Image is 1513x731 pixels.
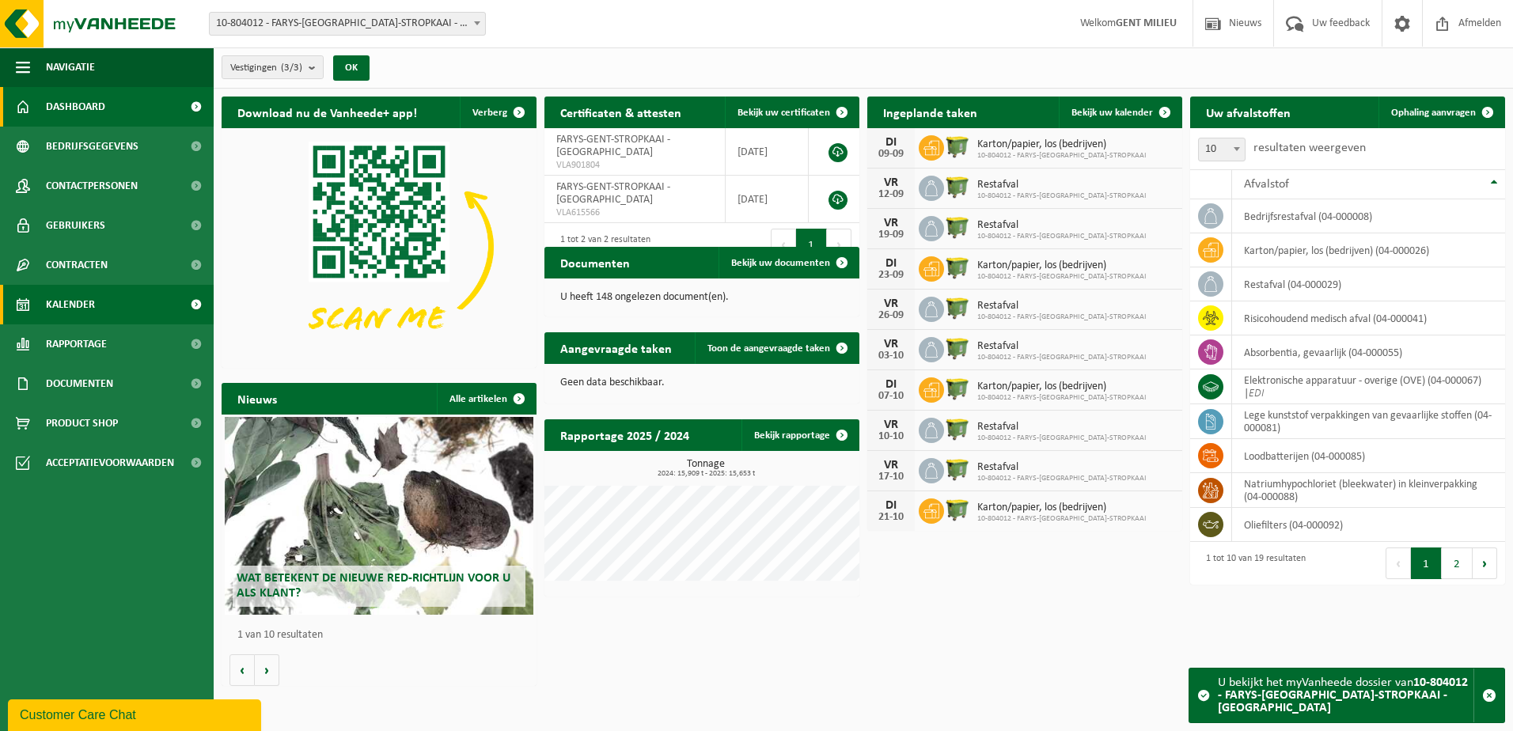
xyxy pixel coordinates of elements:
span: Gebruikers [46,206,105,245]
img: WB-1100-HPE-GN-50 [944,335,971,362]
h2: Documenten [544,247,646,278]
h2: Download nu de Vanheede+ app! [222,97,433,127]
div: DI [875,257,907,270]
span: Acceptatievoorwaarden [46,443,174,483]
iframe: chat widget [8,696,264,731]
a: Toon de aangevraagde taken [695,332,858,364]
h2: Aangevraagde taken [544,332,688,363]
p: 1 van 10 resultaten [237,630,529,641]
span: Restafval [977,461,1147,474]
span: 10-804012 - FARYS-[GEOGRAPHIC_DATA]-STROPKAAI [977,434,1147,443]
div: 10-10 [875,431,907,442]
div: DI [875,136,907,149]
span: 10-804012 - FARYS-[GEOGRAPHIC_DATA]-STROPKAAI [977,191,1147,201]
span: 10-804012 - FARYS-[GEOGRAPHIC_DATA]-STROPKAAI [977,312,1147,322]
div: 21-10 [875,512,907,523]
count: (3/3) [281,62,302,73]
a: Bekijk uw kalender [1059,97,1181,128]
span: Wat betekent de nieuwe RED-richtlijn voor u als klant? [237,572,510,600]
h3: Tonnage [552,459,859,478]
span: Bekijk uw documenten [731,258,830,268]
span: Karton/papier, los (bedrijven) [977,138,1147,151]
div: 09-09 [875,149,907,160]
td: [DATE] [726,176,809,223]
h2: Nieuws [222,383,293,414]
div: 03-10 [875,350,907,362]
div: 12-09 [875,189,907,200]
img: WB-1100-HPE-GN-50 [944,294,971,321]
div: VR [875,176,907,189]
h2: Uw afvalstoffen [1190,97,1306,127]
span: 10-804012 - FARYS-[GEOGRAPHIC_DATA]-STROPKAAI [977,272,1147,282]
span: Vestigingen [230,56,302,80]
span: Product Shop [46,403,118,443]
h2: Certificaten & attesten [544,97,697,127]
strong: 10-804012 - FARYS-[GEOGRAPHIC_DATA]-STROPKAAI - [GEOGRAPHIC_DATA] [1218,676,1468,714]
span: 10 [1198,138,1246,161]
div: VR [875,338,907,350]
span: FARYS-GENT-STROPKAAI - [GEOGRAPHIC_DATA] [556,134,670,158]
span: Karton/papier, los (bedrijven) [977,502,1147,514]
span: Karton/papier, los (bedrijven) [977,259,1147,272]
span: Afvalstof [1244,178,1289,191]
img: Download de VHEPlus App [222,128,537,365]
img: WB-1100-HPE-GN-50 [944,456,971,483]
button: 1 [1411,547,1442,579]
span: Documenten [46,364,113,403]
p: Geen data beschikbaar. [560,377,844,388]
a: Ophaling aanvragen [1378,97,1504,128]
div: DI [875,378,907,391]
button: OK [333,55,370,81]
button: Vestigingen(3/3) [222,55,324,79]
span: 10-804012 - FARYS-GENT-STROPKAAI - GENT [209,12,486,36]
button: Vorige [229,654,255,686]
div: VR [875,217,907,229]
a: Bekijk uw certificaten [725,97,858,128]
button: 1 [796,229,827,260]
div: 17-10 [875,472,907,483]
button: 2 [1442,547,1473,579]
span: 10-804012 - FARYS-[GEOGRAPHIC_DATA]-STROPKAAI [977,151,1147,161]
img: WB-1100-HPE-GN-50 [944,133,971,160]
td: bedrijfsrestafval (04-000008) [1232,199,1505,233]
div: 23-09 [875,270,907,281]
button: Volgende [255,654,279,686]
div: 07-10 [875,391,907,402]
span: Bekijk uw certificaten [738,108,830,118]
span: 10-804012 - FARYS-GENT-STROPKAAI - GENT [210,13,485,35]
div: U bekijkt het myVanheede dossier van [1218,669,1473,722]
span: VLA901804 [556,159,713,172]
span: Rapportage [46,324,107,364]
span: Contactpersonen [46,166,138,206]
span: Contracten [46,245,108,285]
span: Karton/papier, los (bedrijven) [977,381,1147,393]
td: elektronische apparatuur - overige (OVE) (04-000067) | [1232,369,1505,404]
span: Ophaling aanvragen [1391,108,1476,118]
td: loodbatterijen (04-000085) [1232,439,1505,473]
img: WB-1100-HPE-GN-50 [944,254,971,281]
td: lege kunststof verpakkingen van gevaarlijke stoffen (04-000081) [1232,404,1505,439]
span: Restafval [977,340,1147,353]
h2: Rapportage 2025 / 2024 [544,419,705,450]
td: restafval (04-000029) [1232,267,1505,301]
a: Bekijk rapportage [741,419,858,451]
div: VR [875,419,907,431]
span: Restafval [977,179,1147,191]
img: WB-1100-HPE-GN-50 [944,214,971,241]
button: Next [827,229,851,260]
div: 19-09 [875,229,907,241]
span: 10-804012 - FARYS-[GEOGRAPHIC_DATA]-STROPKAAI [977,514,1147,524]
span: VLA615566 [556,206,713,219]
span: Restafval [977,300,1147,312]
td: natriumhypochloriet (bleekwater) in kleinverpakking (04-000088) [1232,473,1505,508]
div: DI [875,499,907,512]
div: 1 tot 10 van 19 resultaten [1198,546,1306,581]
span: Kalender [46,285,95,324]
span: Restafval [977,421,1147,434]
strong: GENT MILIEU [1116,17,1177,29]
i: EDI [1249,388,1264,400]
span: Verberg [472,108,507,118]
span: Toon de aangevraagde taken [707,343,830,354]
div: 1 tot 2 van 2 resultaten [552,227,650,262]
